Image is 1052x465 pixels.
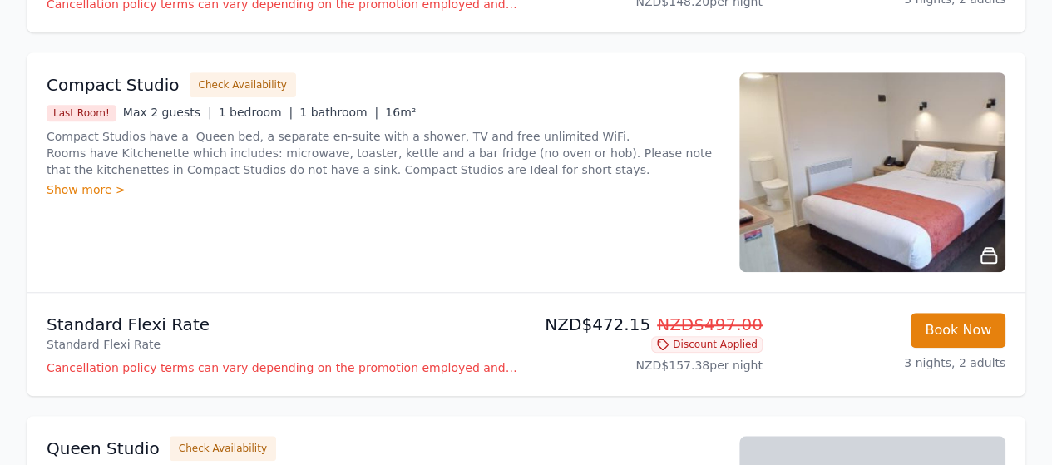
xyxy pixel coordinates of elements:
p: NZD$472.15 [533,313,763,336]
p: Compact Studios have a Queen bed, a separate en-suite with a shower, TV and free unlimited WiFi. ... [47,128,719,178]
p: NZD$157.38 per night [533,357,763,373]
span: Last Room! [47,105,116,121]
p: Standard Flexi Rate [47,313,520,336]
h3: Queen Studio [47,437,160,460]
span: Discount Applied [651,336,763,353]
p: 3 nights, 2 adults [776,354,1005,371]
h3: Compact Studio [47,73,180,96]
p: Standard Flexi Rate [47,336,520,353]
span: Max 2 guests | [123,106,212,119]
button: Book Now [911,313,1005,348]
span: 16m² [385,106,416,119]
button: Check Availability [190,72,296,97]
span: 1 bathroom | [299,106,378,119]
p: Cancellation policy terms can vary depending on the promotion employed and the time of stay of th... [47,359,520,376]
span: 1 bedroom | [219,106,294,119]
div: Show more > [47,181,719,198]
span: NZD$497.00 [657,314,763,334]
button: Check Availability [170,436,276,461]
